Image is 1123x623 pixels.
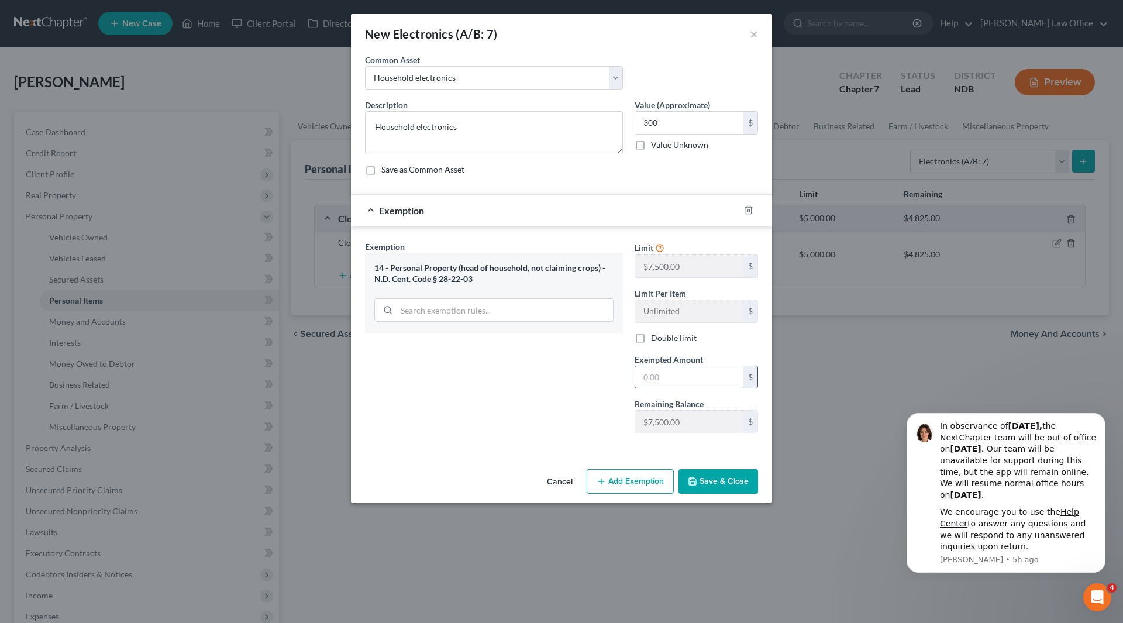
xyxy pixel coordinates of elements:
[635,112,743,134] input: 0.00
[743,300,757,322] div: $
[379,205,424,216] span: Exemption
[743,255,757,277] div: $
[750,27,758,41] button: ×
[635,243,653,253] span: Limit
[635,287,686,300] label: Limit Per Item
[365,54,420,66] label: Common Asset
[397,299,613,321] input: Search exemption rules...
[1107,583,1117,593] span: 4
[365,100,408,110] span: Description
[651,332,697,344] label: Double limit
[374,263,614,284] div: 14 - Personal Property (head of household, not claiming crops) - N.D. Cent. Code § 28-22-03
[587,469,674,494] button: Add Exemption
[635,300,743,322] input: --
[365,26,498,42] div: New Electronics (A/B: 7)
[743,411,757,433] div: $
[635,398,704,410] label: Remaining Balance
[635,99,710,111] label: Value (Approximate)
[1083,583,1111,611] iframe: Intercom live chat
[365,242,405,252] span: Exemption
[678,469,758,494] button: Save & Close
[381,164,464,175] label: Save as Common Asset
[743,112,757,134] div: $
[538,470,582,494] button: Cancel
[635,255,743,277] input: --
[635,411,743,433] input: --
[743,366,757,388] div: $
[635,366,743,388] input: 0.00
[651,139,708,151] label: Value Unknown
[889,402,1123,580] iframe: Intercom notifications message
[635,354,703,364] span: Exempted Amount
